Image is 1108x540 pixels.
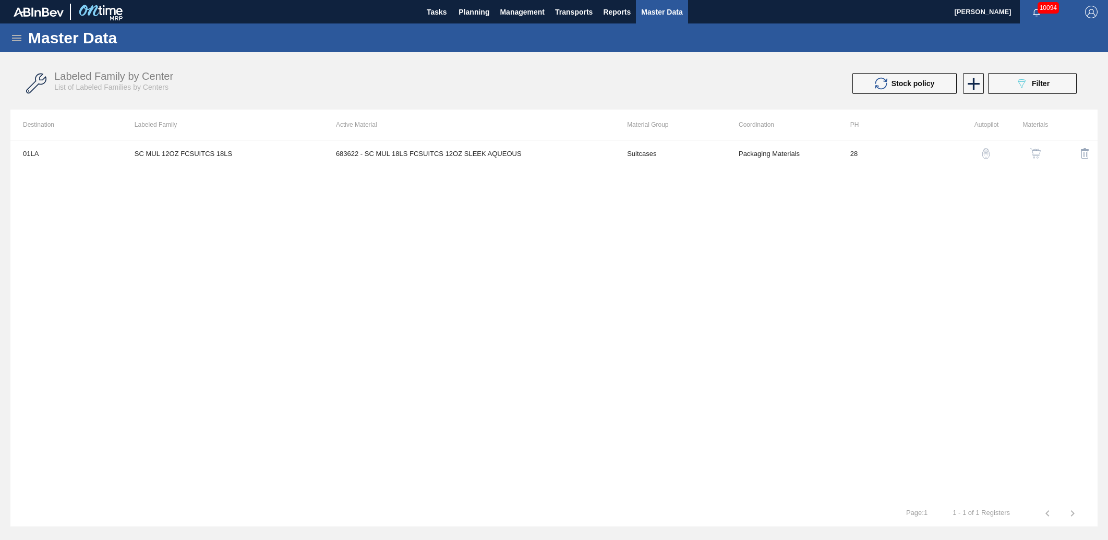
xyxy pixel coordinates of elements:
div: Update stock policy [852,73,962,94]
button: Notifications [1020,5,1053,19]
th: Coordination [726,110,838,140]
td: 683622 - SC MUL 18LS FCSUITCS 12OZ SLEEK AQUEOUS [323,140,615,166]
td: Packaging Materials [726,140,838,166]
span: Master Data [641,6,682,18]
button: shopping-cart-icon [1023,141,1048,166]
th: Material Group [615,110,726,140]
span: Reports [603,6,631,18]
span: 10094 [1038,2,1059,14]
th: Labeled Family [122,110,323,140]
td: 1 - 1 of 1 Registers [940,500,1022,517]
img: TNhmsLtSVTkK8tSr43FrP2fwEKptu5GPRR3wAAAABJRU5ErkJggg== [14,7,64,17]
span: Labeled Family by Center [54,70,173,82]
h1: Master Data [28,32,213,44]
td: Page : 1 [894,500,940,517]
th: Autopilot [949,110,999,140]
th: Destination [10,110,122,140]
span: Tasks [425,6,448,18]
img: shopping-cart-icon [1030,148,1041,159]
span: Filter [1032,79,1050,88]
th: PH [838,110,949,140]
div: Autopilot Configuration [955,141,999,166]
button: delete-icon [1073,141,1098,166]
td: 28 [838,140,949,166]
td: 01LA [10,140,122,166]
span: Stock policy [892,79,934,88]
div: New labeled family by center [962,73,983,94]
span: List of Labeled Families by Centers [54,83,168,91]
div: Filter labeled family by center [983,73,1082,94]
button: Filter [988,73,1077,94]
span: Management [500,6,545,18]
td: Suitcases [615,140,726,166]
td: SC MUL 12OZ FCSUITCS 18LS [122,140,323,166]
th: Active Material [323,110,615,140]
img: delete-icon [1079,147,1091,160]
span: Transports [555,6,593,18]
div: Delete Labeled Family X Center [1053,141,1098,166]
button: Stock policy [852,73,957,94]
div: View Materials [1004,141,1048,166]
img: Logout [1085,6,1098,18]
span: Planning [459,6,489,18]
img: auto-pilot-icon [981,148,991,159]
button: auto-pilot-icon [973,141,998,166]
th: Materials [998,110,1048,140]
